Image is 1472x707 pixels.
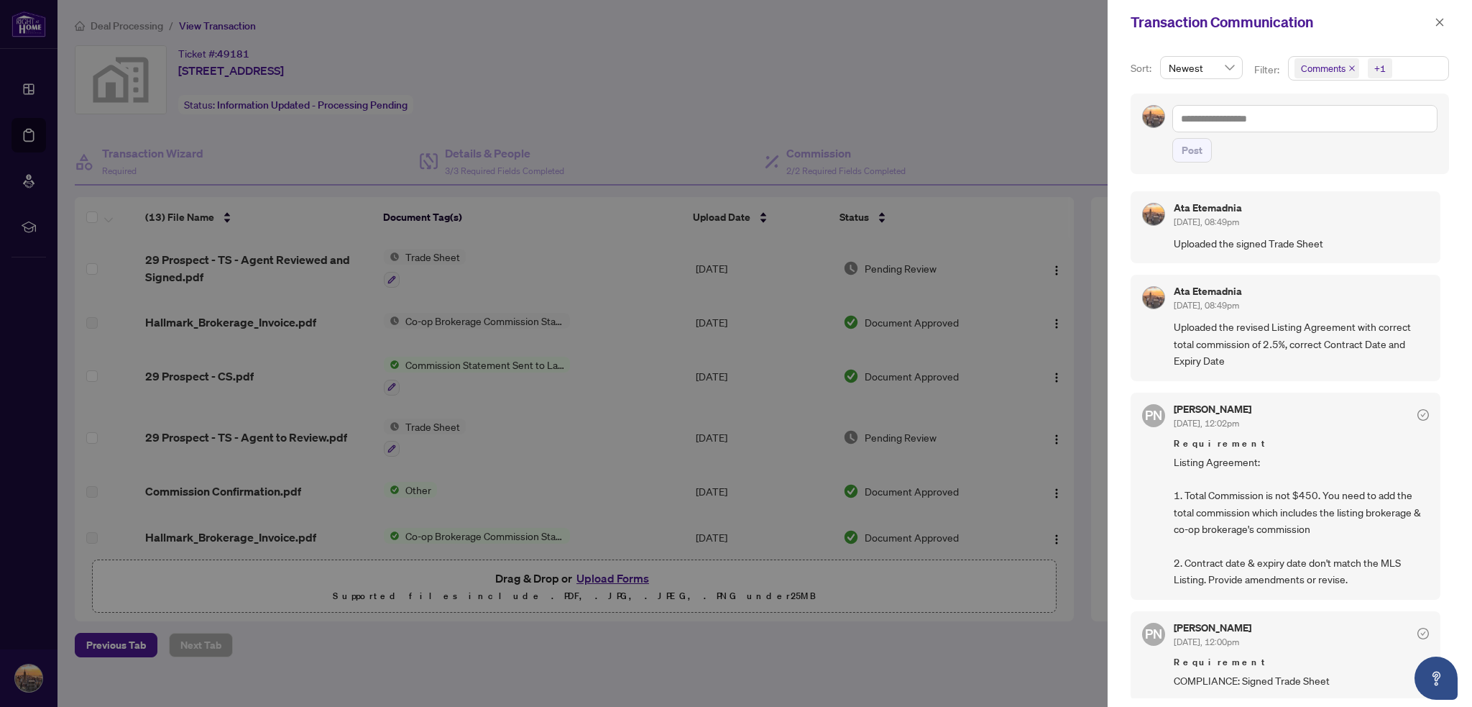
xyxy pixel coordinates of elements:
button: Post [1172,138,1212,163]
span: Listing Agreement: 1. Total Commission is not $450. You need to add the total commission which in... [1174,454,1429,588]
span: close [1435,17,1445,27]
span: check-circle [1417,628,1429,639]
p: Filter: [1254,62,1282,78]
h5: Ata Etemadnia [1174,286,1242,296]
span: Uploaded the signed Trade Sheet [1174,235,1429,252]
span: COMPLIANCE: Signed Trade Sheet [1174,672,1429,689]
span: [DATE], 08:49pm [1174,216,1239,227]
img: Profile Icon [1143,204,1164,225]
span: close [1348,65,1356,72]
span: PN [1145,624,1162,644]
div: Transaction Communication [1131,12,1430,33]
span: Newest [1169,57,1234,78]
span: [DATE], 08:49pm [1174,300,1239,311]
p: Sort: [1131,60,1154,76]
span: [DATE], 12:02pm [1174,418,1239,429]
h5: [PERSON_NAME] [1174,404,1251,414]
img: Profile Icon [1143,106,1164,127]
h5: Ata Etemadnia [1174,203,1242,213]
h5: [PERSON_NAME] [1174,623,1251,633]
div: +1 [1374,61,1386,76]
img: Profile Icon [1143,287,1164,309]
span: Requirement [1174,437,1429,451]
span: Uploaded the revised Listing Agreement with correct total commission of 2.5%, correct Contract Da... [1174,319,1429,369]
button: Open asap [1414,657,1458,700]
span: Comments [1294,58,1359,78]
span: Requirement [1174,655,1429,670]
span: Comments [1301,61,1345,76]
span: [DATE], 12:00pm [1174,637,1239,647]
span: check-circle [1417,409,1429,421]
span: PN [1145,405,1162,425]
